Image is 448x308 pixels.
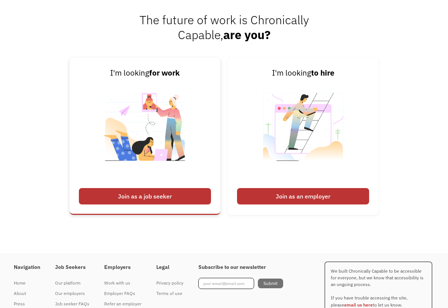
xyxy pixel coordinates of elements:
[198,278,283,289] form: Footer Newsletter
[223,27,271,42] strong: are you?
[55,264,89,271] h4: Job Seekers
[14,278,40,288] a: Home
[344,302,373,308] a: email us here
[237,67,369,79] div: I'm looking
[156,279,183,288] div: Privacy policy
[257,79,349,184] img: Illustrated image of someone looking to hire
[104,288,141,299] a: Employer FAQs
[55,288,89,299] a: Our employers
[55,278,89,288] a: Our platform
[70,58,220,215] a: I'm lookingfor workJoin as a job seeker
[55,279,89,288] div: Our platform
[79,188,211,204] div: Join as a job seeker
[14,264,40,271] h4: Navigation
[79,67,211,79] div: I'm looking
[14,279,40,288] div: Home
[55,289,89,298] div: Our employers
[140,12,309,42] span: The future of work is Chronically Capable,
[156,264,183,271] h4: Legal
[99,79,191,184] img: Illustrated image of people looking for work
[156,278,183,288] a: Privacy policy
[156,288,183,299] a: Terms of use
[228,58,378,215] a: I'm lookingto hireJoin as an employer
[104,279,141,288] div: Work with us
[237,188,369,204] div: Join as an employer
[156,289,183,298] div: Terms of use
[14,289,40,298] div: About
[104,264,141,271] h4: Employers
[104,278,141,288] a: Work with us
[198,264,283,271] h4: Subscribe to our newsletter
[258,279,283,288] input: Submit
[104,289,141,298] div: Employer FAQs
[14,288,40,299] a: About
[149,68,180,78] strong: for work
[311,68,335,78] strong: to hire
[198,278,254,289] input: your-email@email.com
